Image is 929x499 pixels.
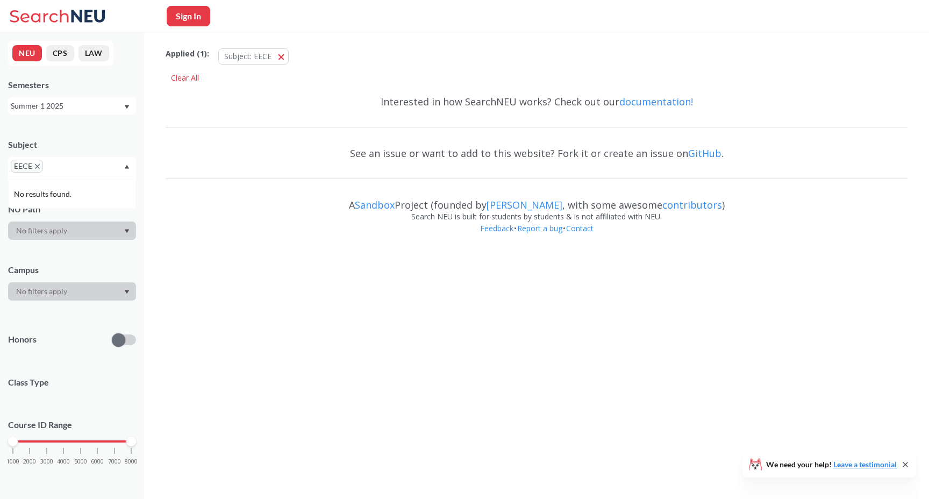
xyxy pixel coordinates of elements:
[355,198,395,211] a: Sandbox
[35,164,40,169] svg: X to remove pill
[78,45,109,61] button: LAW
[166,211,907,223] div: Search NEU is built for students by students & is not affiliated with NEU.
[766,461,897,468] span: We need your help!
[74,459,87,465] span: 5000
[23,459,36,465] span: 2000
[8,333,37,346] p: Honors
[12,45,42,61] button: NEU
[619,95,693,108] a: documentation!
[57,459,70,465] span: 4000
[166,138,907,169] div: See an issue or want to add to this website? Fork it or create an issue on .
[166,86,907,117] div: Interested in how SearchNEU works? Check out our
[166,189,907,211] div: A Project (founded by , with some awesome )
[8,419,136,431] p: Course ID Range
[8,376,136,388] span: Class Type
[14,188,74,200] span: No results found.
[218,48,289,65] button: Subject: EECE
[662,198,722,211] a: contributors
[166,48,209,60] span: Applied ( 1 ):
[566,223,594,233] a: Contact
[8,222,136,240] div: Dropdown arrow
[11,160,43,173] span: EECEX to remove pill
[517,223,563,233] a: Report a bug
[108,459,121,465] span: 7000
[8,157,136,179] div: EECEX to remove pillDropdown arrowNo results found.
[833,460,897,469] a: Leave a testimonial
[8,203,136,215] div: NU Path
[11,100,123,112] div: Summer 1 2025
[124,229,130,233] svg: Dropdown arrow
[8,79,136,91] div: Semesters
[8,264,136,276] div: Campus
[487,198,562,211] a: [PERSON_NAME]
[91,459,104,465] span: 6000
[124,290,130,294] svg: Dropdown arrow
[46,45,74,61] button: CPS
[124,165,130,169] svg: Dropdown arrow
[8,282,136,301] div: Dropdown arrow
[124,105,130,109] svg: Dropdown arrow
[40,459,53,465] span: 3000
[8,139,136,151] div: Subject
[6,459,19,465] span: 1000
[8,97,136,115] div: Summer 1 2025Dropdown arrow
[166,70,204,86] div: Clear All
[480,223,514,233] a: Feedback
[688,147,721,160] a: GitHub
[125,459,138,465] span: 8000
[167,6,210,26] button: Sign In
[166,223,907,251] div: • •
[224,51,271,61] span: Subject: EECE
